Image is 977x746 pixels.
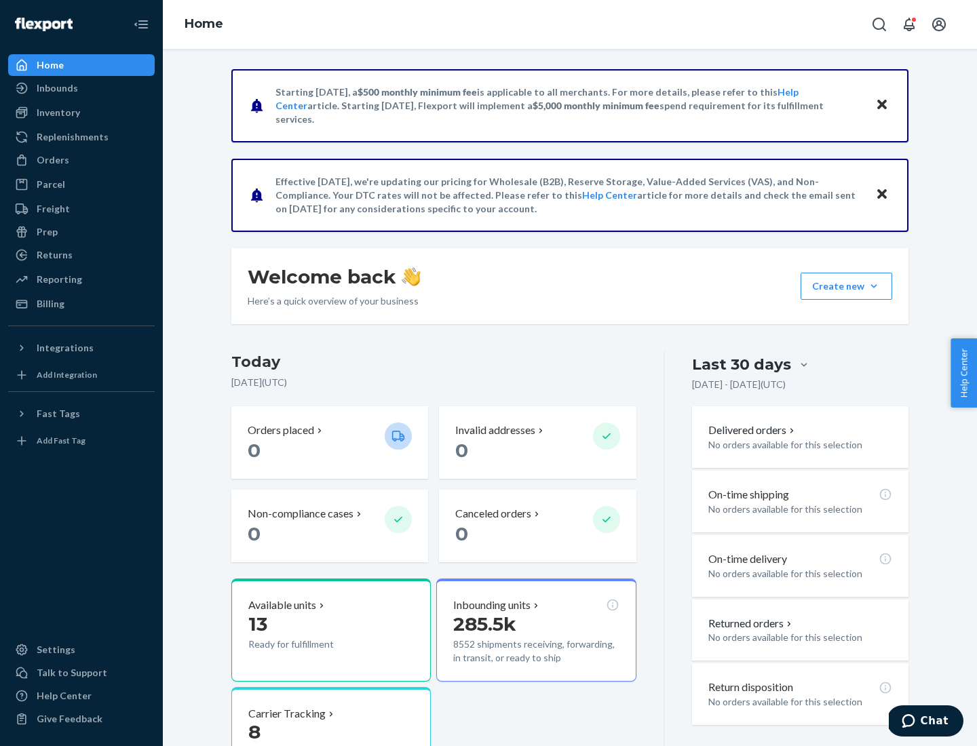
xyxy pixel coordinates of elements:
div: Inventory [37,106,80,119]
div: Prep [37,225,58,239]
div: Home [37,58,64,72]
span: 0 [455,522,468,545]
button: Invalid addresses 0 [439,406,636,479]
button: Give Feedback [8,708,155,730]
a: Parcel [8,174,155,195]
span: 13 [248,612,267,635]
a: Reporting [8,269,155,290]
a: Inbounds [8,77,155,99]
p: Orders placed [248,423,314,438]
a: Billing [8,293,155,315]
button: Open account menu [925,11,953,38]
a: Orders [8,149,155,171]
p: Carrier Tracking [248,706,326,722]
a: Add Fast Tag [8,430,155,452]
span: 0 [455,439,468,462]
a: Returns [8,244,155,266]
span: 285.5k [453,612,516,635]
p: No orders available for this selection [708,631,892,644]
a: Prep [8,221,155,243]
a: Home [185,16,223,31]
p: No orders available for this selection [708,695,892,709]
p: Here’s a quick overview of your business [248,294,421,308]
p: Non-compliance cases [248,506,353,522]
div: Add Fast Tag [37,435,85,446]
button: Create new [801,273,892,300]
div: Last 30 days [692,354,791,375]
div: Billing [37,297,64,311]
p: No orders available for this selection [708,567,892,581]
a: Freight [8,198,155,220]
a: Inventory [8,102,155,123]
p: Ready for fulfillment [248,637,374,651]
a: Home [8,54,155,76]
h1: Welcome back [248,264,421,289]
button: Delivered orders [708,423,797,438]
iframe: Opens a widget where you can chat to one of our agents [889,705,963,739]
button: Returned orders [708,616,794,631]
p: No orders available for this selection [708,438,892,452]
p: On-time shipping [708,487,789,503]
button: Open notifications [896,11,923,38]
a: Settings [8,639,155,661]
ol: breadcrumbs [174,5,234,44]
img: hand-wave emoji [402,267,421,286]
button: Integrations [8,337,155,359]
p: 8552 shipments receiving, forwarding, in transit, or ready to ship [453,637,619,665]
h3: Today [231,351,636,373]
button: Close [873,96,891,115]
button: Open Search Box [866,11,893,38]
p: Available units [248,597,316,613]
div: Settings [37,643,75,656]
div: Orders [37,153,69,167]
div: Parcel [37,178,65,191]
div: Integrations [37,341,94,355]
p: Canceled orders [455,506,531,522]
p: No orders available for this selection [708,503,892,516]
button: Inbounding units285.5k8552 shipments receiving, forwarding, in transit, or ready to ship [436,578,636,682]
div: Inbounds [37,81,78,95]
p: Effective [DATE], we're updating our pricing for Wholesale (B2B), Reserve Storage, Value-Added Se... [275,175,862,216]
div: Add Integration [37,369,97,380]
button: Fast Tags [8,403,155,425]
button: Close Navigation [128,11,155,38]
span: 0 [248,522,261,545]
p: [DATE] - [DATE] ( UTC ) [692,378,786,391]
p: Starting [DATE], a is applicable to all merchants. For more details, please refer to this article... [275,85,862,126]
div: Replenishments [37,130,109,144]
button: Help Center [951,338,977,408]
div: Returns [37,248,73,262]
span: 8 [248,720,261,743]
div: Freight [37,202,70,216]
p: Return disposition [708,680,793,695]
button: Canceled orders 0 [439,490,636,562]
a: Add Integration [8,364,155,386]
a: Help Center [582,189,637,201]
div: Give Feedback [37,712,102,726]
p: [DATE] ( UTC ) [231,376,636,389]
div: Reporting [37,273,82,286]
div: Talk to Support [37,666,107,680]
div: Fast Tags [37,407,80,420]
button: Orders placed 0 [231,406,428,479]
button: Available units13Ready for fulfillment [231,578,431,682]
a: Replenishments [8,126,155,148]
a: Help Center [8,685,155,707]
span: $500 monthly minimum fee [358,86,477,98]
span: $5,000 monthly minimum fee [533,100,659,111]
button: Talk to Support [8,662,155,684]
div: Help Center [37,689,92,703]
p: Inbounding units [453,597,531,613]
p: Invalid addresses [455,423,535,438]
img: Flexport logo [15,18,73,31]
button: Close [873,185,891,205]
span: 0 [248,439,261,462]
p: On-time delivery [708,551,787,567]
button: Non-compliance cases 0 [231,490,428,562]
